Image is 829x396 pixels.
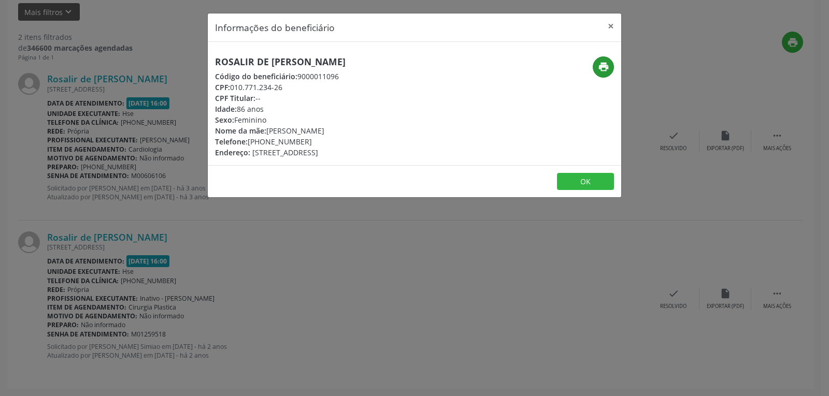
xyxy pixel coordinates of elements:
span: Sexo: [215,115,234,125]
span: Telefone: [215,137,248,146]
button: Close [601,13,621,39]
button: OK [557,173,614,190]
span: [STREET_ADDRESS] [252,148,318,157]
span: Idade: [215,104,237,114]
div: [PHONE_NUMBER] [215,136,346,147]
span: CPF: [215,82,230,92]
div: 9000011096 [215,71,346,82]
span: Código do beneficiário: [215,71,297,81]
h5: Rosalir de [PERSON_NAME] [215,56,346,67]
div: -- [215,93,346,104]
button: print [593,56,614,78]
span: Nome da mãe: [215,126,266,136]
span: Endereço: [215,148,250,157]
i: print [598,61,609,72]
div: Feminino [215,114,346,125]
div: [PERSON_NAME] [215,125,346,136]
h5: Informações do beneficiário [215,21,335,34]
div: 86 anos [215,104,346,114]
div: 010.771.234-26 [215,82,346,93]
span: CPF Titular: [215,93,255,103]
